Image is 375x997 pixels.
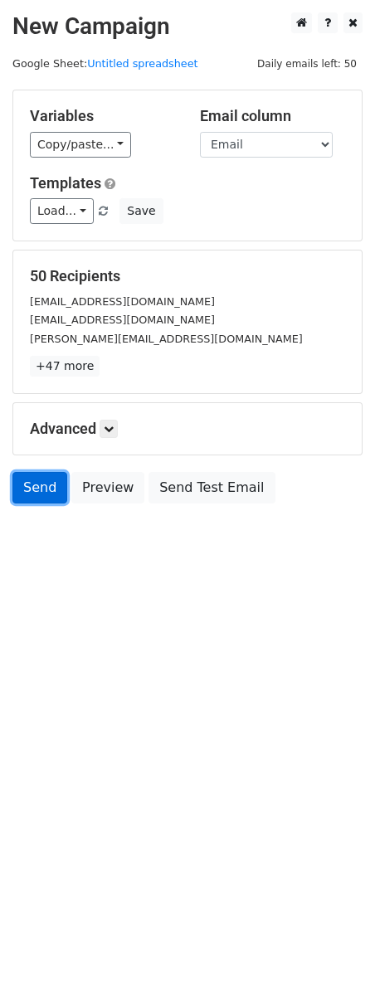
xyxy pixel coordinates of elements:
h5: 50 Recipients [30,267,345,285]
a: Send Test Email [149,472,275,503]
a: Daily emails left: 50 [251,57,363,70]
h2: New Campaign [12,12,363,41]
h5: Email column [200,107,345,125]
button: Save [119,198,163,224]
a: Copy/paste... [30,132,131,158]
a: Preview [71,472,144,503]
span: Daily emails left: 50 [251,55,363,73]
small: [EMAIL_ADDRESS][DOMAIN_NAME] [30,295,215,308]
a: +47 more [30,356,100,377]
h5: Variables [30,107,175,125]
iframe: Chat Widget [292,917,375,997]
small: [EMAIL_ADDRESS][DOMAIN_NAME] [30,314,215,326]
a: Untitled spreadsheet [87,57,197,70]
small: Google Sheet: [12,57,198,70]
a: Send [12,472,67,503]
a: Templates [30,174,101,192]
a: Load... [30,198,94,224]
small: [PERSON_NAME][EMAIL_ADDRESS][DOMAIN_NAME] [30,333,303,345]
h5: Advanced [30,420,345,438]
